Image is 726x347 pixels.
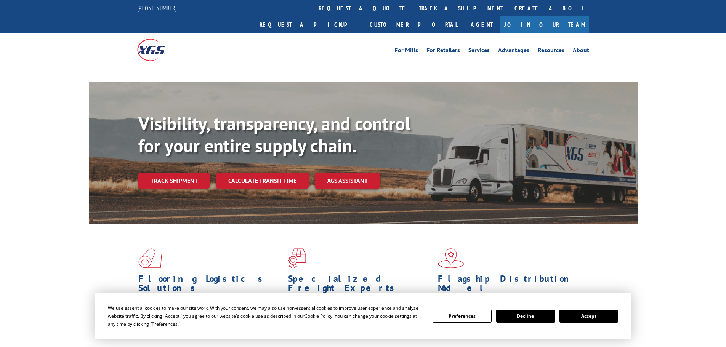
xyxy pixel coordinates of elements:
[138,248,162,268] img: xgs-icon-total-supply-chain-intelligence-red
[395,47,418,56] a: For Mills
[305,313,332,319] span: Cookie Policy
[438,274,582,296] h1: Flagship Distribution Model
[559,310,618,323] button: Accept
[573,47,589,56] a: About
[95,293,631,339] div: Cookie Consent Prompt
[254,16,364,33] a: Request a pickup
[152,321,178,327] span: Preferences
[433,310,491,323] button: Preferences
[463,16,500,33] a: Agent
[496,310,555,323] button: Decline
[137,4,177,12] a: [PHONE_NUMBER]
[138,112,410,157] b: Visibility, transparency, and control for your entire supply chain.
[438,248,464,268] img: xgs-icon-flagship-distribution-model-red
[216,173,309,189] a: Calculate transit time
[288,248,306,268] img: xgs-icon-focused-on-flooring-red
[138,274,282,296] h1: Flooring Logistics Solutions
[288,274,432,296] h1: Specialized Freight Experts
[138,173,210,189] a: Track shipment
[108,304,423,328] div: We use essential cookies to make our site work. With your consent, we may also use non-essential ...
[500,16,589,33] a: Join Our Team
[315,173,380,189] a: XGS ASSISTANT
[364,16,463,33] a: Customer Portal
[426,47,460,56] a: For Retailers
[498,47,529,56] a: Advantages
[538,47,564,56] a: Resources
[468,47,490,56] a: Services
